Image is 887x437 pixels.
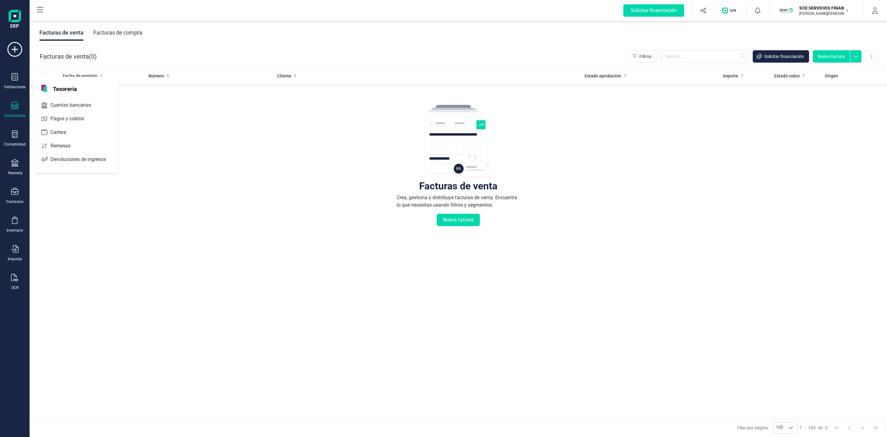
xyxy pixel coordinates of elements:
div: - [800,425,828,431]
div: Contabilidad [4,142,26,147]
span: Número [148,73,164,79]
div: Documentos [4,113,26,118]
span: 100 [808,425,816,431]
span: Devoluciones de ingresos [48,156,117,163]
span: Tesorería [49,85,81,92]
img: img-empty-table.svg [424,104,492,178]
span: Origen [825,73,838,79]
span: 0 [825,425,828,431]
img: Logo de OPS [722,7,739,14]
button: Solicitar financiación [753,50,809,63]
span: Importe [723,73,738,79]
p: [PERSON_NAME][DEMOGRAPHIC_DATA][DEMOGRAPHIC_DATA] [799,11,849,16]
button: Nueva factura [813,50,850,63]
div: Facturas de venta ( ) [40,50,97,63]
div: Filas por página: [737,422,797,434]
div: Importar [8,257,22,262]
div: Inventario [6,228,23,233]
button: Nueva factura [437,214,480,226]
img: SC [780,4,793,17]
div: Facturas de venta [419,183,497,189]
div: OCR [11,285,18,290]
p: SCD SERVICIOS FINANCIEROS SL [799,5,849,11]
span: 1 [800,425,802,431]
button: Solicitar financiación [616,1,691,20]
span: Estado aprobación [585,73,621,79]
button: Last Page [870,422,881,434]
button: Logo de OPS [719,1,742,20]
span: Solicitar financiación [764,53,804,60]
span: Fecha de emisión [63,73,97,79]
div: Tesorería [7,171,22,175]
button: SCSCD SERVICIOS FINANCIEROS SL[PERSON_NAME][DEMOGRAPHIC_DATA][DEMOGRAPHIC_DATA] [777,1,856,20]
button: First Page [831,422,842,434]
span: Cartera [48,129,77,136]
span: Remesas [48,142,82,150]
button: Previous Page [844,422,855,434]
div: Facturas de compra [93,25,142,41]
input: Buscar... [660,50,749,63]
div: Facturas de venta [39,25,83,41]
span: Pagos y cobros [48,115,95,122]
div: Validaciones [4,85,26,89]
div: Crea, gestiona y distribuye facturas de venta. Encuentra lo que necesitas usando filtros y segmen... [397,194,520,209]
div: Contactos [6,199,23,204]
span: Cuentas bancarias [48,101,102,109]
button: Filtros [629,50,657,63]
span: Estado cobro [774,73,800,79]
span: 100 [774,422,785,433]
span: Filtros [639,53,651,60]
button: Next Page [857,422,869,434]
span: de [818,425,823,431]
span: 0 [91,52,95,61]
div: Solicitar financiación [623,4,684,17]
span: Cliente [277,73,291,79]
img: Logo Finanedi [9,10,21,30]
